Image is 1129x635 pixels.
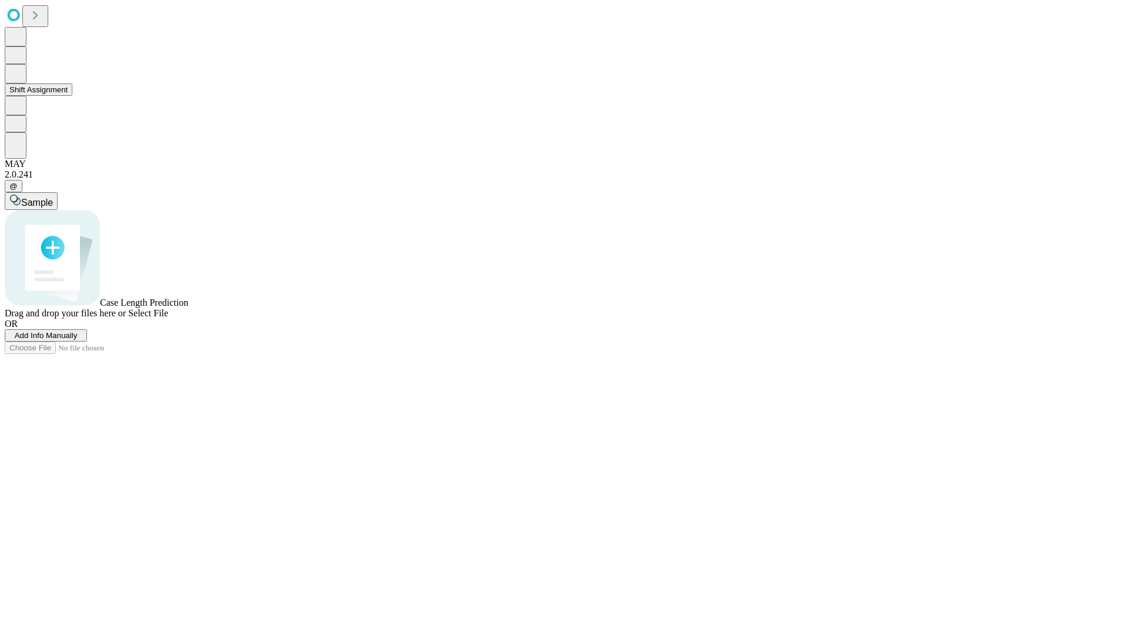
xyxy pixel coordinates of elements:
[128,308,168,318] span: Select File
[5,192,58,210] button: Sample
[5,169,1124,180] div: 2.0.241
[5,180,22,192] button: @
[5,159,1124,169] div: MAY
[5,308,126,318] span: Drag and drop your files here or
[15,331,78,340] span: Add Info Manually
[9,182,18,190] span: @
[21,198,53,208] span: Sample
[100,298,188,308] span: Case Length Prediction
[5,329,87,342] button: Add Info Manually
[5,83,72,96] button: Shift Assignment
[5,319,18,329] span: OR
